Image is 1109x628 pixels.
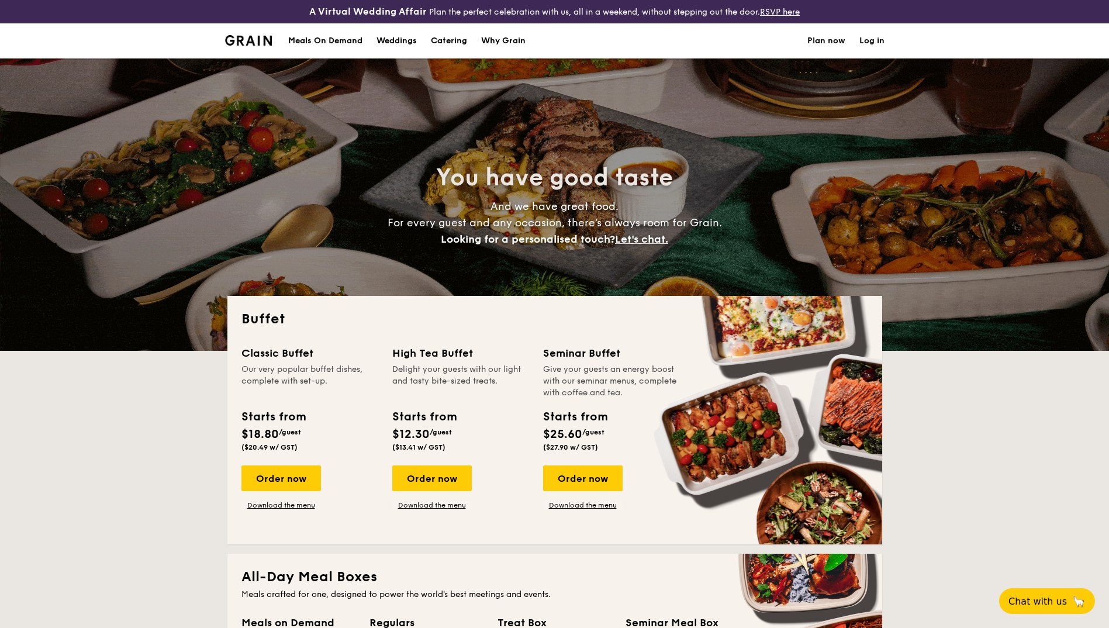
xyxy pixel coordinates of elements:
div: Order now [241,465,321,491]
span: Let's chat. [615,233,668,246]
div: Order now [543,465,623,491]
a: Meals On Demand [281,23,369,58]
a: Log in [859,23,885,58]
div: Delight your guests with our light and tasty bite-sized treats. [392,364,529,399]
a: Plan now [807,23,845,58]
div: Meals crafted for one, designed to power the world's best meetings and events. [241,589,868,601]
a: Download the menu [392,501,472,510]
a: Logotype [225,35,272,46]
div: Starts from [241,408,305,426]
div: Our very popular buffet dishes, complete with set-up. [241,364,378,399]
a: Download the menu [543,501,623,510]
span: Chat with us [1008,596,1067,607]
img: Grain [225,35,272,46]
span: ($27.90 w/ GST) [543,443,598,451]
span: $12.30 [392,427,430,441]
span: /guest [430,428,452,436]
a: Weddings [369,23,424,58]
div: Plan the perfect celebration with us, all in a weekend, without stepping out the door. [218,5,892,19]
span: $18.80 [241,427,279,441]
div: Why Grain [481,23,526,58]
h2: Buffet [241,310,868,329]
div: Weddings [376,23,417,58]
div: Give your guests an energy boost with our seminar menus, complete with coffee and tea. [543,364,680,399]
span: $25.60 [543,427,582,441]
span: /guest [279,428,301,436]
a: RSVP here [760,7,800,17]
div: Seminar Buffet [543,345,680,361]
span: ($20.49 w/ GST) [241,443,298,451]
h4: A Virtual Wedding Affair [309,5,427,19]
span: /guest [582,428,604,436]
div: Meals On Demand [288,23,362,58]
span: ($13.41 w/ GST) [392,443,445,451]
h1: Catering [431,23,467,58]
span: 🦙 [1072,595,1086,608]
a: Catering [424,23,474,58]
div: High Tea Buffet [392,345,529,361]
a: Download the menu [241,501,321,510]
div: Classic Buffet [241,345,378,361]
h2: All-Day Meal Boxes [241,568,868,586]
button: Chat with us🦙 [999,588,1095,614]
a: Why Grain [474,23,533,58]
div: Starts from [392,408,456,426]
div: Order now [392,465,472,491]
div: Starts from [543,408,607,426]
